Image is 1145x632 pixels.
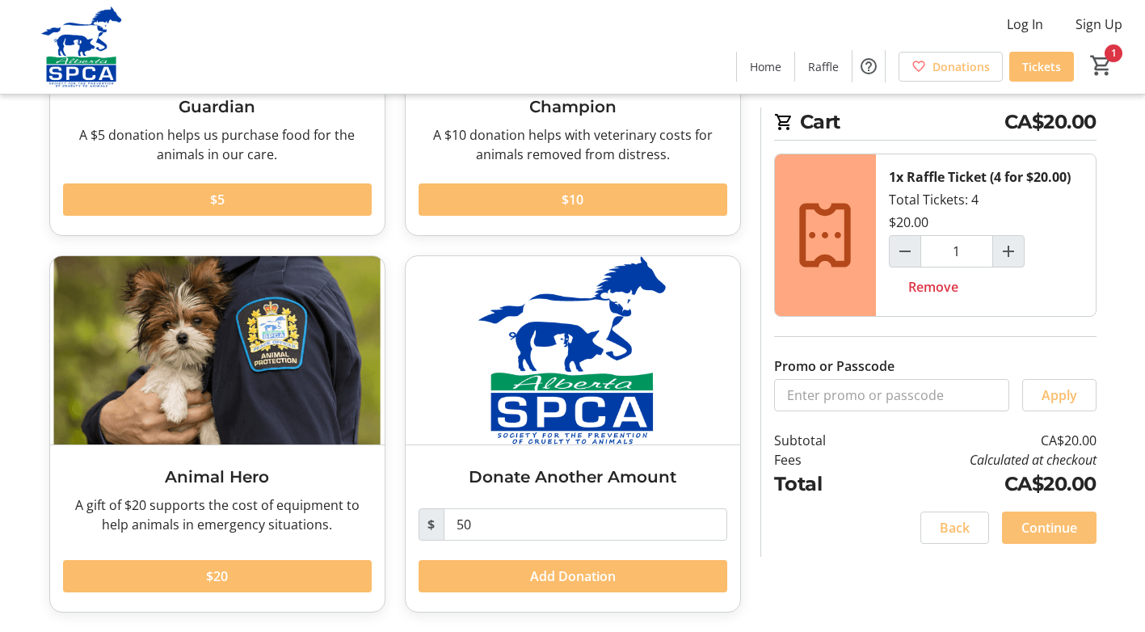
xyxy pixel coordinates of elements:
div: 1x Raffle Ticket (4 for $20.00) [889,167,1071,187]
span: Continue [1021,518,1077,537]
span: $5 [210,190,225,209]
button: $10 [419,183,727,216]
td: Calculated at checkout [867,450,1096,470]
span: Raffle [808,58,839,75]
span: CA$20.00 [1004,107,1097,137]
button: Remove [889,271,978,303]
a: Tickets [1009,52,1074,82]
h2: Cart [774,107,1097,141]
div: $20.00 [889,213,928,232]
span: $20 [206,567,228,586]
button: $20 [63,560,372,592]
h3: Donate Another Amount [419,465,727,489]
div: A $5 donation helps us purchase food for the animals in our care. [63,125,372,164]
a: Raffle [795,52,852,82]
label: Promo or Passcode [774,356,895,376]
td: CA$20.00 [867,431,1096,450]
span: Add Donation [530,567,616,586]
img: Donate Another Amount [406,256,740,445]
span: Back [940,518,970,537]
span: Remove [908,277,958,297]
img: Alberta SPCA's Logo [10,6,154,87]
span: Tickets [1022,58,1061,75]
img: Animal Hero [50,256,385,445]
button: Back [920,512,989,544]
span: Apply [1042,386,1077,405]
button: Continue [1002,512,1097,544]
a: Donations [899,52,1003,82]
button: Decrement by one [890,236,920,267]
h3: Animal Hero [63,465,372,489]
td: CA$20.00 [867,470,1096,499]
button: Sign Up [1063,11,1135,37]
span: Donations [932,58,990,75]
span: Sign Up [1076,15,1122,34]
input: Donation Amount [444,508,727,541]
h3: Champion [419,95,727,119]
input: Raffle Ticket (4 for $20.00) Quantity [920,235,993,268]
td: Fees [774,450,868,470]
td: Subtotal [774,431,868,450]
span: $ [419,508,444,541]
a: Home [737,52,794,82]
span: Home [750,58,781,75]
div: A gift of $20 supports the cost of equipment to help animals in emergency situations. [63,495,372,534]
div: Total Tickets: 4 [876,154,1096,316]
button: Add Donation [419,560,727,592]
td: Total [774,470,868,499]
input: Enter promo or passcode [774,379,1009,411]
div: A $10 donation helps with veterinary costs for animals removed from distress. [419,125,727,164]
button: Increment by one [993,236,1024,267]
button: Help [852,50,885,82]
button: Apply [1022,379,1097,411]
button: $5 [63,183,372,216]
button: Log In [994,11,1056,37]
span: Log In [1007,15,1043,34]
h3: Guardian [63,95,372,119]
span: $10 [562,190,583,209]
button: Cart [1087,51,1116,80]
